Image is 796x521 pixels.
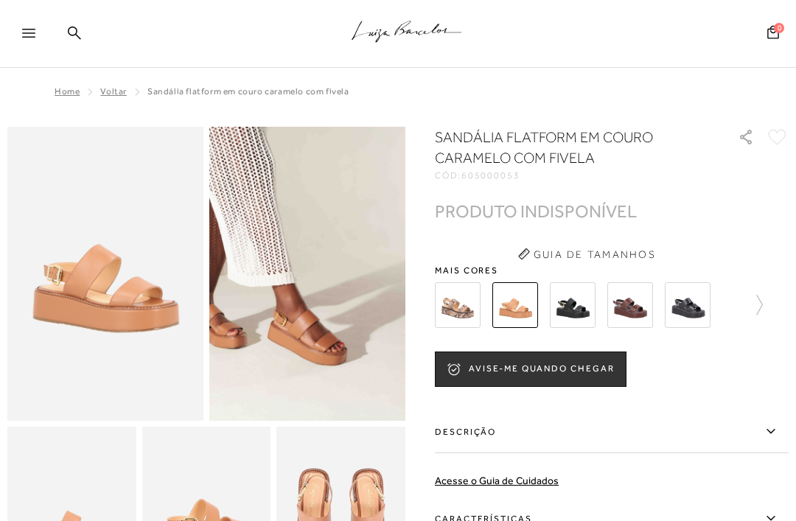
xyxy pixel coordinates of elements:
span: 0 [774,23,784,33]
div: CÓD: [435,171,722,180]
span: SANDÁLIA FLATFORM EM COURO CARAMELO COM FIVELA [147,86,349,97]
span: 605000053 [461,170,520,181]
img: SANDÁLIA FLATFORM EM COURO CARAMELO COM FIVELA [492,282,538,328]
img: SANDÁLIA FLATFORM EM COURO PRETO COM FIVELA [550,282,596,328]
button: AVISE-ME QUANDO CHEGAR [435,352,626,387]
img: image [7,127,203,421]
span: Mais cores [435,266,789,275]
a: Voltar [100,86,127,97]
img: SANDÁLIA FLATFORM EM CROCO CAFÉ COM FIVELA [607,282,653,328]
label: Descrição [435,410,789,453]
a: Acesse o Guia de Cuidados [435,475,559,486]
button: 0 [763,24,783,44]
div: PRODUTO INDISPONÍVEL [435,203,637,219]
button: Guia de Tamanhos [513,242,660,266]
a: Home [55,86,80,97]
img: SANDÁLIA FLATFORM EM CROCO PRETO COM FIVELA [665,282,711,328]
img: image [209,127,405,421]
img: SANDÁLIA FLATFORM EM COBRA BEGE COM FIVELA [435,282,481,328]
h1: SANDÁLIA FLATFORM EM COURO CARAMELO COM FIVELA [435,127,704,168]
